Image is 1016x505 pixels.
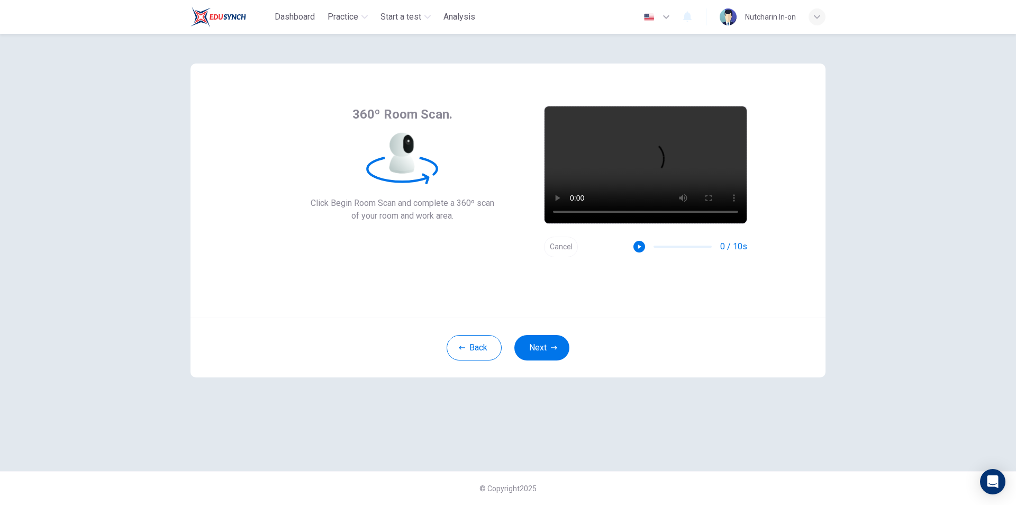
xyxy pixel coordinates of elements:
button: Next [514,335,569,360]
span: Start a test [380,11,421,23]
span: Practice [328,11,358,23]
span: Dashboard [275,11,315,23]
span: of your room and work area. [311,210,494,222]
button: Dashboard [270,7,319,26]
div: Nutcharin In-on [745,11,796,23]
button: Practice [323,7,372,26]
span: © Copyright 2025 [479,484,537,493]
img: Profile picture [720,8,737,25]
button: Back [447,335,502,360]
button: Analysis [439,7,479,26]
span: Analysis [443,11,475,23]
span: Click Begin Room Scan and complete a 360º scan [311,197,494,210]
img: en [642,13,656,21]
button: Cancel [544,237,578,257]
span: 360º Room Scan. [352,106,452,123]
img: Train Test logo [190,6,246,28]
button: Start a test [376,7,435,26]
a: Train Test logo [190,6,270,28]
span: 0 / 10s [720,240,747,253]
div: Open Intercom Messenger [980,469,1005,494]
